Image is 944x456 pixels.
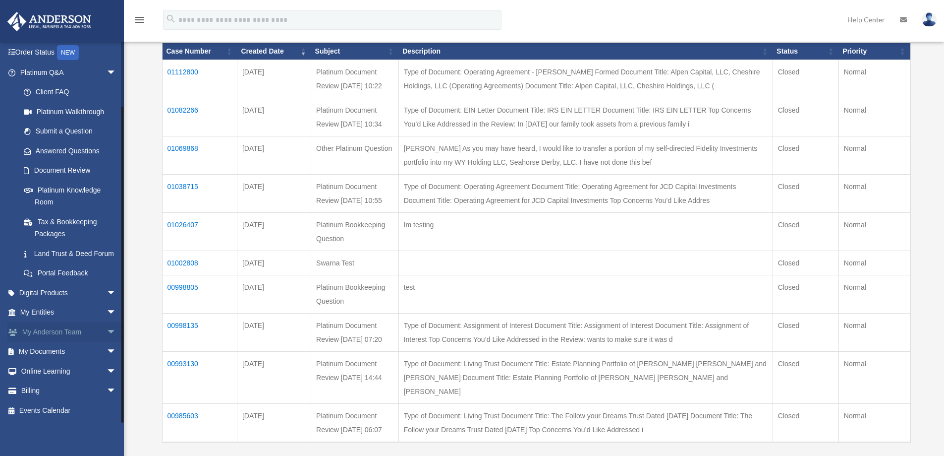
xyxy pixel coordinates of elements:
[838,174,910,212] td: Normal
[398,403,773,442] td: Type of Document: Living Trust Document Title: The Follow your Dreams Trust Dated [DATE] Document...
[773,212,838,251] td: Closed
[237,136,311,174] td: [DATE]
[134,17,146,26] a: menu
[7,43,131,63] a: Order StatusNEW
[14,263,126,283] a: Portal Feedback
[838,98,910,136] td: Normal
[398,313,773,351] td: Type of Document: Assignment of Interest Document Title: Assignment of Interest Document Title: A...
[773,351,838,403] td: Closed
[14,180,126,212] a: Platinum Knowledge Room
[7,381,131,401] a: Billingarrow_drop_down
[7,361,131,381] a: Online Learningarrow_drop_down
[237,351,311,403] td: [DATE]
[107,361,126,382] span: arrow_drop_down
[311,403,399,442] td: Platinum Document Review [DATE] 06:07
[14,161,126,181] a: Document Review
[162,313,237,351] td: 00998135
[107,303,126,323] span: arrow_drop_down
[7,303,131,323] a: My Entitiesarrow_drop_down
[838,212,910,251] td: Normal
[311,98,399,136] td: Platinum Document Review [DATE] 10:34
[162,98,237,136] td: 01082266
[237,212,311,251] td: [DATE]
[107,381,126,401] span: arrow_drop_down
[7,342,131,362] a: My Documentsarrow_drop_down
[398,351,773,403] td: Type of Document: Living Trust Document Title: Estate Planning Portfolio of [PERSON_NAME] [PERSON...
[311,136,399,174] td: Other Platinum Question
[162,60,237,98] td: 01112800
[107,63,126,83] span: arrow_drop_down
[311,251,399,275] td: Swarna Test
[773,174,838,212] td: Closed
[838,251,910,275] td: Normal
[162,403,237,442] td: 00985603
[398,43,773,60] th: Description: activate to sort column ascending
[773,403,838,442] td: Closed
[14,102,126,122] a: Platinum Walkthrough
[14,141,121,161] a: Answered Questions
[162,136,237,174] td: 01069868
[398,174,773,212] td: Type of Document: Operating Agreement Document Title: Operating Agreement for JCD Capital Investm...
[237,60,311,98] td: [DATE]
[134,14,146,26] i: menu
[237,313,311,351] td: [DATE]
[237,174,311,212] td: [DATE]
[838,351,910,403] td: Normal
[237,98,311,136] td: [DATE]
[14,122,126,141] a: Submit a Question
[838,43,910,60] th: Priority: activate to sort column ascending
[773,251,838,275] td: Closed
[773,43,838,60] th: Status: activate to sort column ascending
[237,251,311,275] td: [DATE]
[7,283,131,303] a: Digital Productsarrow_drop_down
[311,174,399,212] td: Platinum Document Review [DATE] 10:55
[838,313,910,351] td: Normal
[107,342,126,362] span: arrow_drop_down
[162,275,237,313] td: 00998805
[162,43,237,60] th: Case Number: activate to sort column ascending
[57,45,79,60] div: NEW
[7,63,126,82] a: Platinum Q&Aarrow_drop_down
[398,60,773,98] td: Type of Document: Operating Agreement - [PERSON_NAME] Formed Document Title: Alpen Capital, LLC, ...
[162,351,237,403] td: 00993130
[922,12,937,27] img: User Pic
[398,275,773,313] td: test
[14,212,126,244] a: Tax & Bookkeeping Packages
[162,174,237,212] td: 01038715
[311,43,399,60] th: Subject: activate to sort column ascending
[311,212,399,251] td: Platinum Bookkeeping Question
[237,403,311,442] td: [DATE]
[838,60,910,98] td: Normal
[311,275,399,313] td: Platinum Bookkeeping Question
[311,313,399,351] td: Platinum Document Review [DATE] 07:20
[398,98,773,136] td: Type of Document: EIN Letter Document Title: IRS EIN LETTER Document Title: IRS EIN LETTER Top Co...
[773,136,838,174] td: Closed
[838,275,910,313] td: Normal
[311,60,399,98] td: Platinum Document Review [DATE] 10:22
[773,313,838,351] td: Closed
[162,251,237,275] td: 01002808
[773,60,838,98] td: Closed
[14,82,126,102] a: Client FAQ
[838,403,910,442] td: Normal
[14,244,126,263] a: Land Trust & Deed Forum
[7,400,131,420] a: Events Calendar
[162,212,237,251] td: 01026407
[773,275,838,313] td: Closed
[166,13,176,24] i: search
[398,212,773,251] td: Im testing
[107,322,126,342] span: arrow_drop_down
[398,136,773,174] td: [PERSON_NAME] As you may have heard, I would like to transfer a portion of my self-directed Fidel...
[237,43,311,60] th: Created Date: activate to sort column ascending
[773,98,838,136] td: Closed
[311,351,399,403] td: Platinum Document Review [DATE] 14:44
[4,12,94,31] img: Anderson Advisors Platinum Portal
[7,322,131,342] a: My Anderson Teamarrow_drop_down
[838,136,910,174] td: Normal
[107,283,126,303] span: arrow_drop_down
[237,275,311,313] td: [DATE]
